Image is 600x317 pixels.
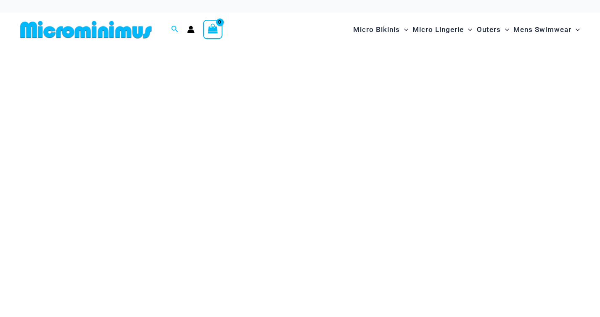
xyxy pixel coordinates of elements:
[353,19,400,40] span: Micro Bikinis
[203,20,222,39] a: View Shopping Cart, empty
[475,17,511,42] a: OutersMenu ToggleMenu Toggle
[400,19,408,40] span: Menu Toggle
[412,19,464,40] span: Micro Lingerie
[511,17,582,42] a: Mens SwimwearMenu ToggleMenu Toggle
[571,19,580,40] span: Menu Toggle
[17,20,155,39] img: MM SHOP LOGO FLAT
[187,26,195,33] a: Account icon link
[477,19,501,40] span: Outers
[464,19,472,40] span: Menu Toggle
[351,17,410,42] a: Micro BikinisMenu ToggleMenu Toggle
[513,19,571,40] span: Mens Swimwear
[501,19,509,40] span: Menu Toggle
[410,17,474,42] a: Micro LingerieMenu ToggleMenu Toggle
[350,16,583,44] nav: Site Navigation
[171,24,179,35] a: Search icon link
